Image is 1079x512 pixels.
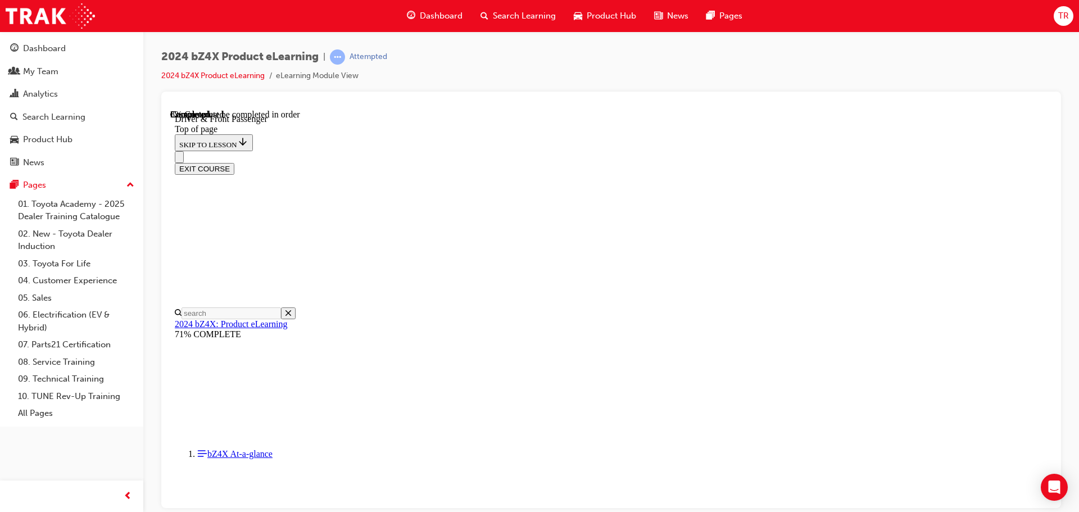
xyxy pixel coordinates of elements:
span: up-icon [126,178,134,193]
span: Pages [719,10,742,22]
span: chart-icon [10,89,19,99]
a: 05. Sales [13,289,139,307]
button: Pages [4,175,139,196]
button: SKIP TO LESSON [4,25,83,42]
a: My Team [4,61,139,82]
a: news-iconNews [645,4,697,28]
span: News [667,10,688,22]
span: prev-icon [124,490,132,504]
span: SKIP TO LESSON [9,31,78,39]
span: TR [1058,10,1069,22]
span: car-icon [574,9,582,23]
button: TR [1054,6,1073,26]
span: news-icon [10,158,19,168]
a: Dashboard [4,38,139,59]
span: Dashboard [420,10,463,22]
span: guage-icon [407,9,415,23]
div: Driver & Front Passenger [4,4,877,15]
a: 07. Parts21 Certification [13,336,139,354]
a: 10. TUNE Rev-Up Training [13,388,139,405]
a: Search Learning [4,107,139,128]
a: 2024 bZ4X Product eLearning [161,71,265,80]
div: Top of page [4,15,877,25]
a: 02. New - Toyota Dealer Induction [13,225,139,255]
a: 06. Electrification (EV & Hybrid) [13,306,139,336]
span: news-icon [654,9,663,23]
div: Open Intercom Messenger [1041,474,1068,501]
span: pages-icon [10,180,19,191]
div: Dashboard [23,42,66,55]
span: Product Hub [587,10,636,22]
a: News [4,152,139,173]
a: 04. Customer Experience [13,272,139,289]
a: Analytics [4,84,139,105]
span: people-icon [10,67,19,77]
div: Pages [23,179,46,192]
a: 01. Toyota Academy - 2025 Dealer Training Catalogue [13,196,139,225]
a: 2024 bZ4X: Product eLearning [4,210,117,219]
a: 09. Technical Training [13,370,139,388]
a: 08. Service Training [13,354,139,371]
img: Trak [6,3,95,29]
div: Analytics [23,88,58,101]
div: 71% COMPLETE [4,220,877,230]
a: Product Hub [4,129,139,150]
div: Product Hub [23,133,72,146]
span: car-icon [10,135,19,145]
a: guage-iconDashboard [398,4,472,28]
span: pages-icon [706,9,715,23]
a: pages-iconPages [697,4,751,28]
span: search-icon [10,112,18,123]
button: Close navigation menu [4,42,13,53]
span: Search Learning [493,10,556,22]
span: 2024 bZ4X Product eLearning [161,51,319,64]
button: DashboardMy TeamAnalyticsSearch LearningProduct HubNews [4,36,139,175]
button: EXIT COURSE [4,53,64,65]
div: Search Learning [22,111,85,124]
div: My Team [23,65,58,78]
li: eLearning Module View [276,70,359,83]
div: Attempted [350,52,387,62]
a: All Pages [13,405,139,422]
div: News [23,156,44,169]
span: | [323,51,325,64]
span: learningRecordVerb_ATTEMPT-icon [330,49,345,65]
a: car-iconProduct Hub [565,4,645,28]
a: 03. Toyota For Life [13,255,139,273]
span: guage-icon [10,44,19,54]
span: search-icon [480,9,488,23]
a: search-iconSearch Learning [472,4,565,28]
input: Search [11,198,111,210]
